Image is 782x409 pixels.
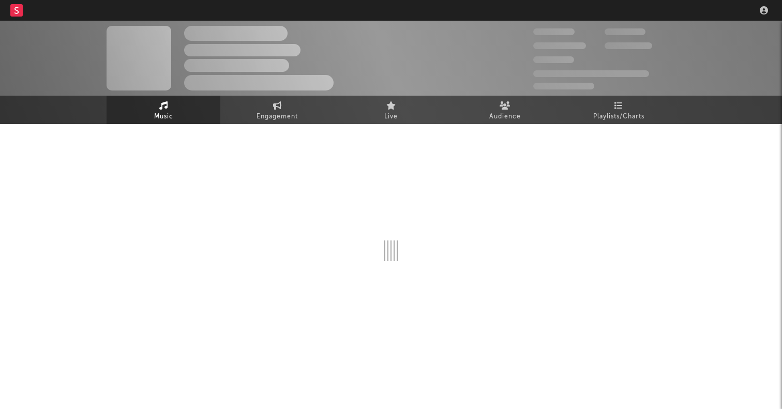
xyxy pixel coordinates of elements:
[334,96,448,124] a: Live
[533,56,574,63] span: 100,000
[154,111,173,123] span: Music
[605,42,652,49] span: 1,000,000
[533,70,649,77] span: 50,000,000 Monthly Listeners
[257,111,298,123] span: Engagement
[562,96,675,124] a: Playlists/Charts
[533,83,594,89] span: Jump Score: 85.0
[384,111,398,123] span: Live
[107,96,220,124] a: Music
[533,28,575,35] span: 300,000
[448,96,562,124] a: Audience
[593,111,644,123] span: Playlists/Charts
[220,96,334,124] a: Engagement
[533,42,586,49] span: 50,000,000
[605,28,645,35] span: 100,000
[489,111,521,123] span: Audience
